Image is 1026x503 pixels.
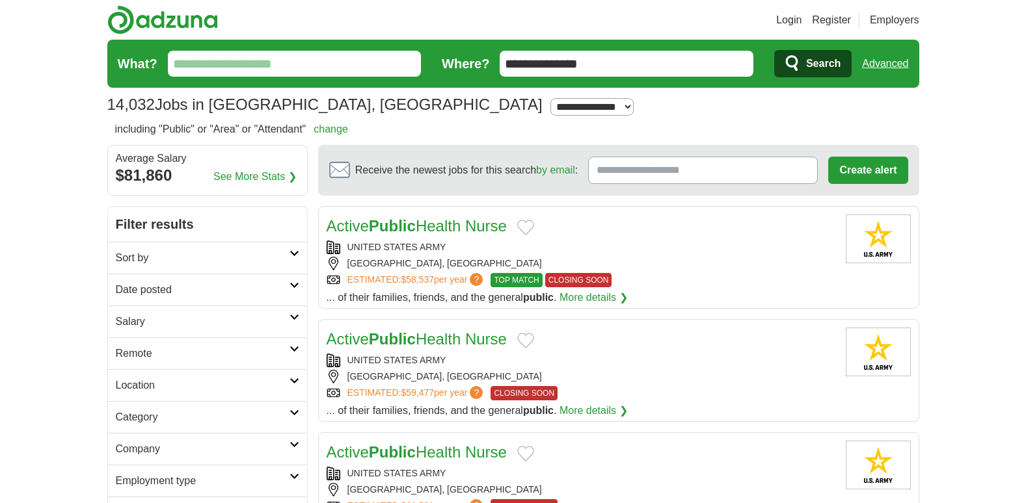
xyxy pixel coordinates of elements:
h2: Category [116,409,290,425]
img: Adzuna logo [107,5,218,34]
a: ActivePublicHealth Nurse [327,217,507,235]
h2: Employment type [116,473,290,489]
a: UNITED STATES ARMY [347,242,446,252]
a: More details ❯ [560,290,628,305]
a: See More Stats ❯ [213,169,297,185]
strong: Public [369,443,416,461]
span: TOP MATCH [491,273,542,287]
div: [GEOGRAPHIC_DATA], [GEOGRAPHIC_DATA] [327,483,835,497]
span: ... of their families, friends, and the general . [327,405,557,416]
h2: Date posted [116,282,290,298]
strong: Public [369,330,416,348]
img: United States Army logo [846,328,911,376]
a: change [314,123,348,135]
a: Date posted [108,274,307,305]
div: Average Salary [116,153,299,164]
a: Company [108,433,307,465]
a: Remote [108,337,307,369]
div: [GEOGRAPHIC_DATA], [GEOGRAPHIC_DATA] [327,257,835,270]
h1: Jobs in [GEOGRAPHIC_DATA], [GEOGRAPHIC_DATA] [107,96,543,113]
span: CLOSING SOON [545,273,612,287]
strong: Public [369,217,416,235]
a: More details ❯ [560,403,628,419]
a: ActivePublicHealth Nurse [327,330,507,348]
h2: Filter results [108,207,307,242]
strong: public [523,292,554,303]
span: $58,537 [401,274,434,285]
button: Search [774,50,852,77]
span: Search [806,51,841,77]
a: Salary [108,305,307,337]
a: ActivePublicHealth Nurse [327,443,507,461]
h2: Remote [116,346,290,361]
span: ? [470,386,483,399]
span: ? [470,273,483,286]
span: 14,032 [107,93,155,116]
span: $59,477 [401,387,434,398]
button: Add to favorite jobs [517,446,534,461]
a: UNITED STATES ARMY [347,468,446,478]
button: Add to favorite jobs [517,220,534,235]
a: Location [108,369,307,401]
a: Employers [870,12,919,28]
a: Login [776,12,802,28]
a: ESTIMATED:$59,477per year? [347,386,486,400]
span: Receive the newest jobs for this search : [355,162,578,178]
a: UNITED STATES ARMY [347,355,446,365]
a: ESTIMATED:$58,537per year? [347,273,486,287]
label: Where? [442,54,489,73]
label: What? [118,54,157,73]
span: ... of their families, friends, and the general . [327,292,557,303]
h2: Sort by [116,250,290,266]
a: Category [108,401,307,433]
h2: including "Public" or "Area" or "Attendant" [115,122,348,137]
img: United States Army logo [846,214,911,263]
h2: Company [116,441,290,457]
a: Register [812,12,851,28]
a: Employment type [108,465,307,497]
div: [GEOGRAPHIC_DATA], [GEOGRAPHIC_DATA] [327,370,835,383]
h2: Location [116,378,290,393]
img: United States Army logo [846,441,911,489]
a: by email [536,164,575,175]
div: $81,860 [116,164,299,187]
a: Sort by [108,242,307,274]
strong: public [523,405,554,416]
h2: Salary [116,314,290,329]
button: Create alert [828,157,908,184]
button: Add to favorite jobs [517,333,534,348]
a: Advanced [862,51,908,77]
span: CLOSING SOON [491,386,558,400]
